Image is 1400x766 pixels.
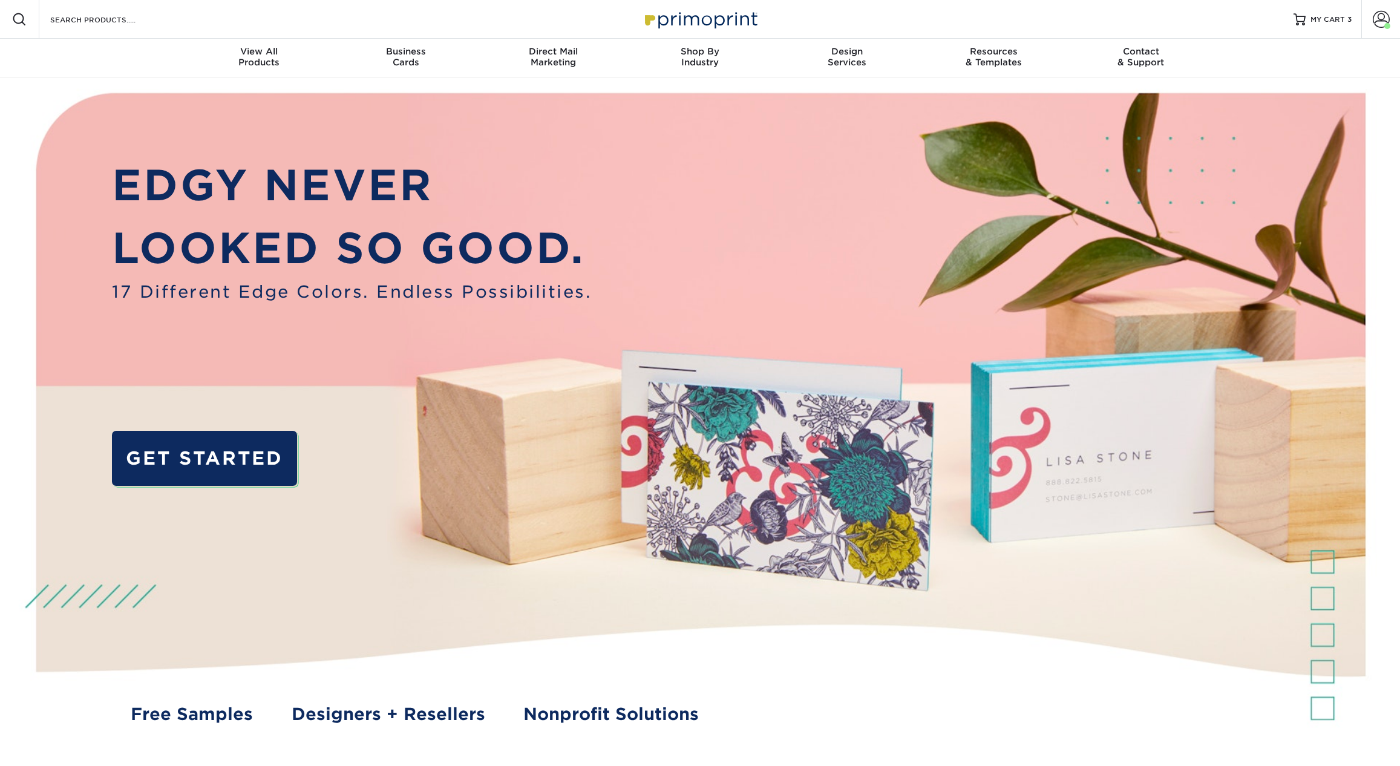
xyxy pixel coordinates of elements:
a: GET STARTED [112,431,297,486]
div: Products [186,46,333,68]
span: Shop By [627,46,774,57]
p: EDGY NEVER [112,154,592,217]
div: Industry [627,46,774,68]
a: Free Samples [131,702,253,727]
span: Contact [1067,46,1214,57]
span: 17 Different Edge Colors. Endless Possibilities. [112,280,592,305]
a: DesignServices [773,39,920,77]
div: Services [773,46,920,68]
span: 3 [1347,15,1352,24]
img: Primoprint [639,6,761,32]
p: LOOKED SO GOOD. [112,217,592,280]
div: Cards [333,46,480,68]
span: Design [773,46,920,57]
a: Resources& Templates [920,39,1067,77]
span: Direct Mail [480,46,627,57]
a: Direct MailMarketing [480,39,627,77]
a: Designers + Resellers [292,702,485,727]
span: View All [186,46,333,57]
a: Contact& Support [1067,39,1214,77]
input: SEARCH PRODUCTS..... [49,12,167,27]
span: MY CART [1310,15,1345,25]
a: Shop ByIndustry [627,39,774,77]
span: Business [333,46,480,57]
a: View AllProducts [186,39,333,77]
div: & Templates [920,46,1067,68]
div: Marketing [480,46,627,68]
span: Resources [920,46,1067,57]
div: & Support [1067,46,1214,68]
a: Nonprofit Solutions [523,702,699,727]
a: BusinessCards [333,39,480,77]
